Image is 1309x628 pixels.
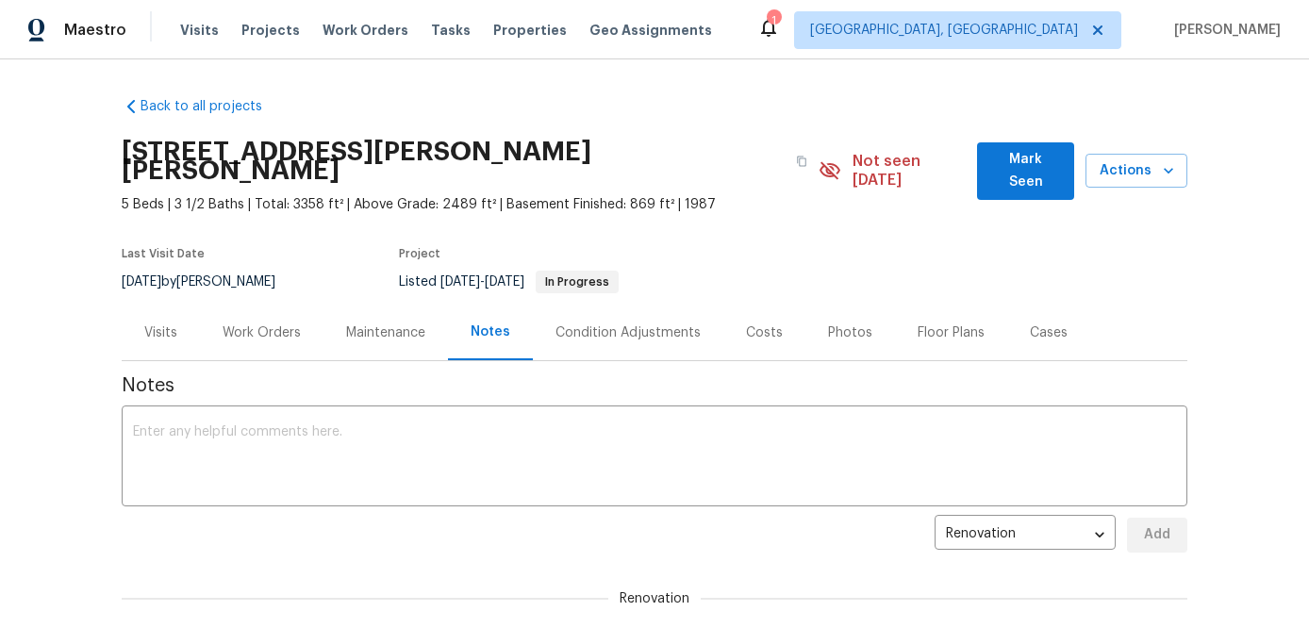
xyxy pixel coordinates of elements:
div: Renovation [935,512,1116,558]
span: In Progress [538,276,617,288]
span: Projects [241,21,300,40]
span: Last Visit Date [122,248,205,259]
button: Mark Seen [977,142,1074,200]
span: 5 Beds | 3 1/2 Baths | Total: 3358 ft² | Above Grade: 2489 ft² | Basement Finished: 869 ft² | 1987 [122,195,819,214]
div: Cases [1030,323,1068,342]
span: [DATE] [440,275,480,289]
button: Copy Address [785,144,819,178]
span: Listed [399,275,619,289]
button: Actions [1085,154,1187,189]
span: Not seen [DATE] [853,152,967,190]
div: by [PERSON_NAME] [122,271,298,293]
span: Visits [180,21,219,40]
span: - [440,275,524,289]
span: Geo Assignments [589,21,712,40]
span: Mark Seen [992,148,1059,194]
span: [DATE] [122,275,161,289]
div: Costs [746,323,783,342]
span: Properties [493,21,567,40]
div: 1 [767,11,780,30]
span: Tasks [431,24,471,37]
span: [GEOGRAPHIC_DATA], [GEOGRAPHIC_DATA] [810,21,1078,40]
div: Condition Adjustments [555,323,701,342]
h2: [STREET_ADDRESS][PERSON_NAME][PERSON_NAME] [122,142,785,180]
span: Maestro [64,21,126,40]
span: Project [399,248,440,259]
span: Renovation [608,589,701,608]
div: Photos [828,323,872,342]
div: Floor Plans [918,323,985,342]
a: Back to all projects [122,97,303,116]
span: Actions [1101,159,1172,183]
span: Notes [122,376,1187,395]
span: Work Orders [323,21,408,40]
span: [PERSON_NAME] [1167,21,1281,40]
div: Work Orders [223,323,301,342]
div: Visits [144,323,177,342]
span: [DATE] [485,275,524,289]
div: Maintenance [346,323,425,342]
div: Notes [471,322,510,341]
